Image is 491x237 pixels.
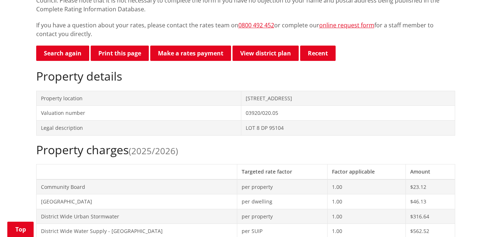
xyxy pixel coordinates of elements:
[36,209,237,224] td: District Wide Urban Stormwater
[233,46,299,61] a: View district plan
[406,194,455,209] td: $46.13
[406,209,455,224] td: $316.64
[237,194,327,209] td: per dwelling
[36,179,237,194] td: Community Board
[406,164,455,179] th: Amount
[36,46,89,61] a: Search again
[327,179,405,194] td: 1.00
[406,179,455,194] td: $23.12
[36,91,241,106] td: Property location
[327,164,405,179] th: Factor applicable
[241,91,455,106] td: [STREET_ADDRESS]
[238,21,274,29] a: 0800 492 452
[237,164,327,179] th: Targeted rate factor
[319,21,374,29] a: online request form
[241,106,455,121] td: 03920/020.05
[91,46,149,61] button: Print this page
[36,69,455,83] h2: Property details
[327,194,405,209] td: 1.00
[457,206,484,233] iframe: Messenger Launcher
[36,194,237,209] td: [GEOGRAPHIC_DATA]
[36,106,241,121] td: Valuation number
[36,120,241,135] td: Legal description
[36,143,455,157] h2: Property charges
[237,209,327,224] td: per property
[241,120,455,135] td: LOT 8 DP 95104
[237,179,327,194] td: per property
[300,46,336,61] button: Recent
[150,46,231,61] a: Make a rates payment
[327,209,405,224] td: 1.00
[129,145,178,157] span: (2025/2026)
[7,222,34,237] a: Top
[36,21,455,38] p: If you have a question about your rates, please contact the rates team on or complete our for a s...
